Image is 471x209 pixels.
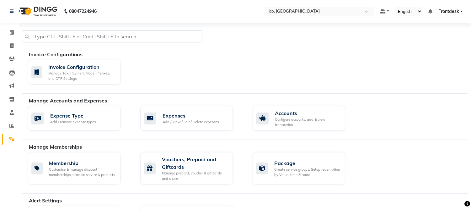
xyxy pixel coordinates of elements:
div: Package [274,159,340,167]
input: Type Ctrl+Shift+F or Cmd+Shift+F to search [22,30,202,42]
a: Invoice ConfigurationManage Tax, Payment Mode, Prefixes, and OTP Settings [28,60,131,85]
b: 08047224946 [69,3,97,20]
div: Membership [49,159,115,167]
span: Frontdesk [438,8,459,15]
div: Manage prepaid, voucher & giftcards and share [162,171,228,181]
div: Configure accounts, add & view transaction [275,117,340,127]
div: Expenses [163,112,219,119]
div: Manage Tax, Payment Mode, Prefixes, and OTP Settings [48,71,115,81]
a: AccountsConfigure accounts, add & view transaction [253,106,356,131]
div: Accounts [275,109,340,117]
a: ExpensesAdd / View / Edit / Delete expenses [140,106,243,131]
div: Vouchers, Prepaid and Giftcards [162,156,228,171]
div: Add / View / Edit / Delete expenses [163,119,219,125]
a: PackageCreate service groups, Setup redemption by Value, time & count [253,152,356,184]
div: Create service groups, Setup redemption by Value, time & count [274,167,340,177]
img: logo [16,3,59,20]
div: Customise & manage discount memberships plans on service & products [49,167,115,177]
div: Expense Type [50,112,96,119]
div: Add / remove expense types [50,119,96,125]
a: Vouchers, Prepaid and GiftcardsManage prepaid, voucher & giftcards and share [140,152,243,184]
a: Expense TypeAdd / remove expense types [28,106,131,131]
div: Invoice Configuration [48,63,115,71]
a: MembershipCustomise & manage discount memberships plans on service & products [28,152,131,184]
